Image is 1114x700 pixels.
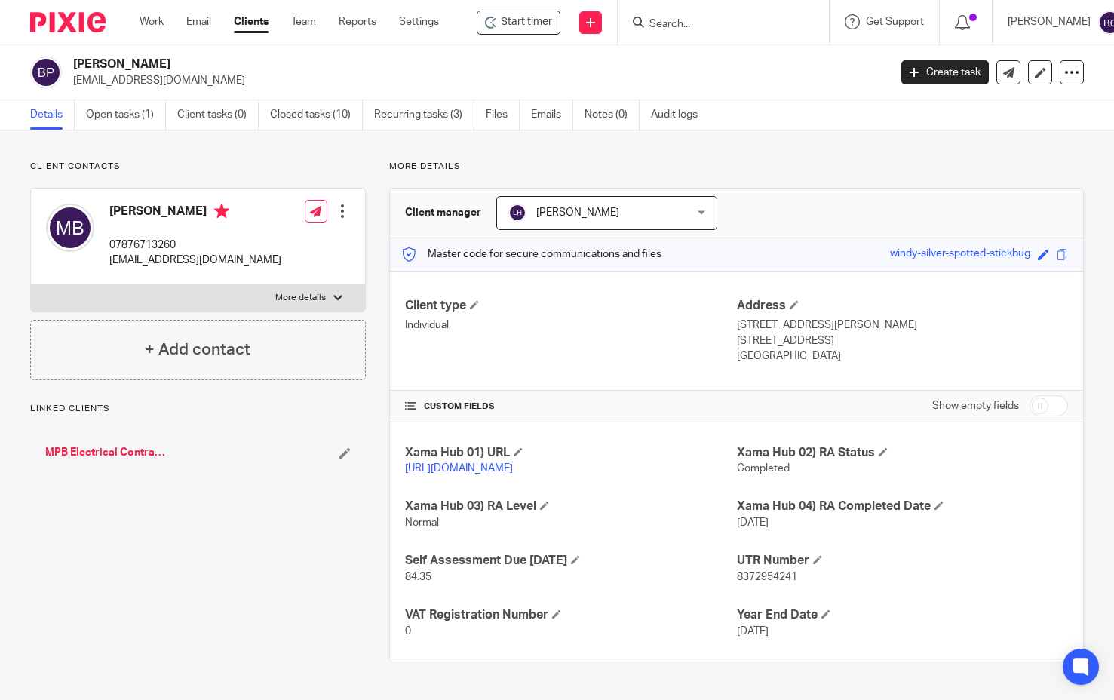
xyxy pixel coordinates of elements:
[405,572,431,582] span: 84.35
[405,298,736,314] h4: Client type
[737,318,1068,333] p: [STREET_ADDRESS][PERSON_NAME]
[30,57,62,88] img: svg%3E
[405,445,736,461] h4: Xama Hub 01) URL
[901,60,989,84] a: Create task
[737,626,769,637] span: [DATE]
[389,161,1084,173] p: More details
[737,572,797,582] span: 8372954241
[399,14,439,29] a: Settings
[737,517,769,528] span: [DATE]
[486,100,520,130] a: Files
[339,14,376,29] a: Reports
[405,626,411,637] span: 0
[86,100,166,130] a: Open tasks (1)
[405,499,736,514] h4: Xama Hub 03) RA Level
[73,57,717,72] h2: [PERSON_NAME]
[508,204,526,222] img: svg%3E
[275,292,326,304] p: More details
[177,100,259,130] a: Client tasks (0)
[737,607,1068,623] h4: Year End Date
[291,14,316,29] a: Team
[737,553,1068,569] h4: UTR Number
[405,553,736,569] h4: Self Assessment Due [DATE]
[737,445,1068,461] h4: Xama Hub 02) RA Status
[405,607,736,623] h4: VAT Registration Number
[374,100,474,130] a: Recurring tasks (3)
[145,338,250,361] h4: + Add contact
[737,499,1068,514] h4: Xama Hub 04) RA Completed Date
[737,348,1068,364] p: [GEOGRAPHIC_DATA]
[30,100,75,130] a: Details
[30,12,106,32] img: Pixie
[46,204,94,252] img: svg%3E
[536,207,619,218] span: [PERSON_NAME]
[45,445,167,460] a: MPB Electrical Contractors Ltd
[932,398,1019,413] label: Show empty fields
[585,100,640,130] a: Notes (0)
[109,204,281,223] h4: [PERSON_NAME]
[890,246,1030,263] div: windy-silver-spotted-stickbug
[405,517,439,528] span: Normal
[109,238,281,253] p: 07876713260
[866,17,924,27] span: Get Support
[109,253,281,268] p: [EMAIL_ADDRESS][DOMAIN_NAME]
[214,204,229,219] i: Primary
[401,247,661,262] p: Master code for secure communications and files
[234,14,269,29] a: Clients
[405,401,736,413] h4: CUSTOM FIELDS
[1008,14,1091,29] p: [PERSON_NAME]
[405,318,736,333] p: Individual
[501,14,552,30] span: Start timer
[405,205,481,220] h3: Client manager
[651,100,709,130] a: Audit logs
[186,14,211,29] a: Email
[477,11,560,35] div: Beckett, Mark Patrick
[737,333,1068,348] p: [STREET_ADDRESS]
[30,403,366,415] p: Linked clients
[270,100,363,130] a: Closed tasks (10)
[737,463,790,474] span: Completed
[648,18,784,32] input: Search
[531,100,573,130] a: Emails
[737,298,1068,314] h4: Address
[405,463,513,474] a: [URL][DOMAIN_NAME]
[73,73,879,88] p: [EMAIL_ADDRESS][DOMAIN_NAME]
[30,161,366,173] p: Client contacts
[140,14,164,29] a: Work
